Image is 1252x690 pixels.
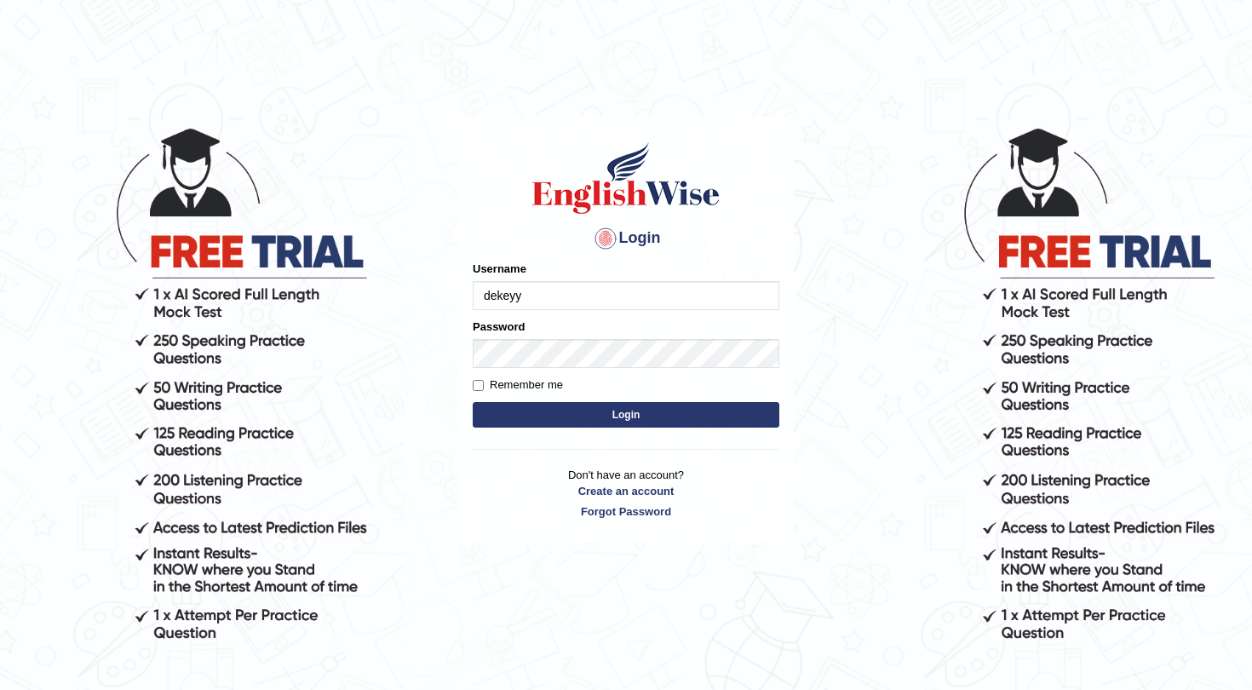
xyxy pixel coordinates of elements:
a: Create an account [473,483,779,499]
label: Remember me [473,377,563,394]
button: Login [473,402,779,428]
img: Logo of English Wise sign in for intelligent practice with AI [529,140,723,216]
input: Remember me [473,380,484,391]
label: Username [473,261,526,277]
label: Password [473,319,525,335]
p: Don't have an account? [473,467,779,520]
h4: Login [473,225,779,252]
a: Forgot Password [473,503,779,520]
